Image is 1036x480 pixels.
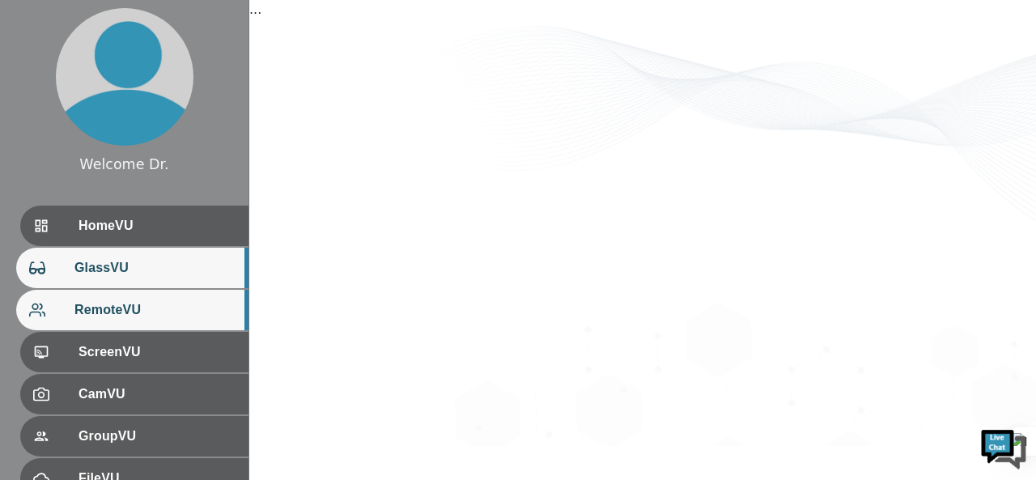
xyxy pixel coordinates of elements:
div: GlassVU [16,248,248,288]
img: profile.png [56,8,193,146]
div: Minimize live chat window [265,8,304,47]
div: ScreenVU [20,332,248,372]
span: HomeVU [79,216,236,236]
textarea: Type your message and hit 'Enter' [8,313,308,370]
div: Chat with us now [84,85,272,106]
span: RemoteVU [74,300,236,320]
div: HomeVU [20,206,248,246]
span: GlassVU [74,258,236,278]
span: ScreenVU [79,342,236,362]
div: RemoteVU [16,290,248,330]
span: We're online! [94,139,223,303]
div: Welcome Dr. [79,154,168,175]
div: GroupVU [20,416,248,457]
div: CamVU [20,374,248,414]
img: d_736959983_company_1615157101543_736959983 [28,75,68,116]
span: CamVU [79,384,236,404]
img: Chat Widget [979,423,1028,472]
span: GroupVU [79,427,236,446]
